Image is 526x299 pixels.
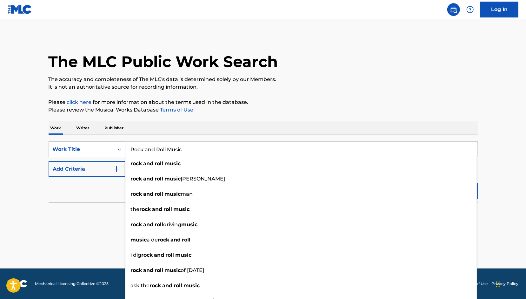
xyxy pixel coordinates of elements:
[131,267,142,273] strong: rock
[49,52,278,71] h1: The MLC Public Work Search
[164,206,172,212] strong: roll
[165,160,181,166] strong: music
[143,221,154,228] strong: and
[35,281,109,287] span: Mechanical Licensing Collective © 2025
[131,160,142,166] strong: rock
[174,206,190,212] strong: music
[131,252,142,258] span: i dig
[113,165,120,173] img: 9d2ae6d4665cec9f34b9.svg
[155,176,163,182] strong: roll
[49,76,478,83] p: The accuracy and completeness of The MLC's data is determined solely by our Members.
[158,237,170,243] strong: rock
[131,221,142,228] strong: rock
[155,267,163,273] strong: roll
[176,252,192,258] strong: music
[143,160,154,166] strong: and
[67,99,92,105] a: click here
[8,5,32,14] img: MLC Logo
[8,280,27,288] img: logo
[140,206,151,212] strong: rock
[491,281,518,287] a: Privacy Policy
[166,252,174,258] strong: roll
[131,282,150,289] span: ask the
[131,237,147,243] strong: music
[163,221,182,228] span: driving
[131,206,140,212] span: the
[466,6,474,13] img: help
[494,268,526,299] iframe: Chat Widget
[165,176,181,182] strong: music
[152,206,163,212] strong: and
[155,221,163,228] strong: roll
[154,252,164,258] strong: and
[49,161,125,177] button: Add Criteria
[496,275,500,294] div: Drag
[447,3,460,16] a: Public Search
[142,252,153,258] strong: rock
[49,106,478,114] p: Please review the Musical Works Database
[165,191,181,197] strong: music
[75,121,91,135] p: Writer
[147,237,158,243] span: a de
[181,267,204,273] span: of [DATE]
[174,282,183,289] strong: roll
[131,191,142,197] strong: rock
[131,176,142,182] strong: rock
[143,191,154,197] strong: and
[155,191,163,197] strong: roll
[163,282,173,289] strong: and
[184,282,200,289] strong: music
[165,267,181,273] strong: music
[53,146,110,153] div: Work Title
[103,121,126,135] p: Publisher
[49,83,478,91] p: It is not an authoritative source for recording information.
[143,176,154,182] strong: and
[155,160,163,166] strong: roll
[182,221,198,228] strong: music
[182,237,191,243] strong: roll
[159,107,194,113] a: Terms of Use
[49,121,63,135] p: Work
[181,191,193,197] span: man
[150,282,161,289] strong: rock
[49,141,478,202] form: Search Form
[480,2,518,17] a: Log In
[464,3,476,16] div: Help
[171,237,181,243] strong: and
[49,99,478,106] p: Please for more information about the terms used in the database.
[450,6,457,13] img: search
[143,267,154,273] strong: and
[181,176,225,182] span: [PERSON_NAME]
